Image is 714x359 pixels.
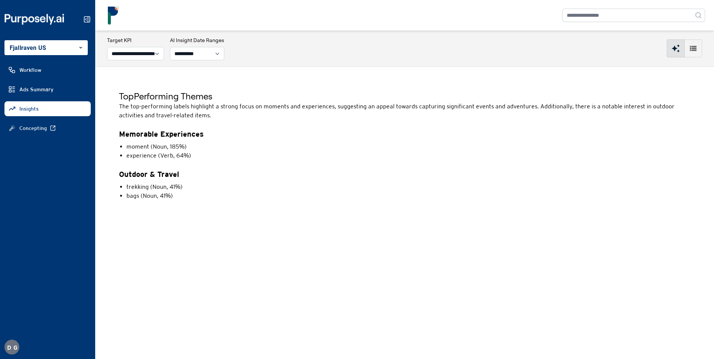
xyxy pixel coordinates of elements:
div: D G [4,340,19,355]
a: Insights [4,101,91,116]
span: Workflow [19,66,41,74]
li: trekking (Noun, 41%) [126,182,396,191]
h3: Target KPI [107,36,164,44]
strong: Outdoor & Travel [119,170,179,178]
div: Fjallraven US [4,40,88,55]
a: Workflow [4,63,91,77]
strong: Memorable Experiences [119,130,204,138]
span: Insights [19,105,39,112]
h5: Top Performing Themes [119,90,690,102]
li: moment (Noun, 185%) [126,142,396,151]
span: Ads Summary [19,86,54,93]
a: Ads Summary [4,82,91,97]
li: bags (Noun, 41%) [126,191,396,200]
h3: AI Insight Date Ranges [170,36,224,44]
img: logo [104,6,123,25]
li: experience (Verb, 64%) [126,151,396,160]
button: DG [4,340,19,355]
a: Concepting [4,121,91,136]
span: Concepting [19,124,47,132]
p: The top-performing labels highlight a strong focus on moments and experiences, suggesting an appe... [119,102,690,120]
